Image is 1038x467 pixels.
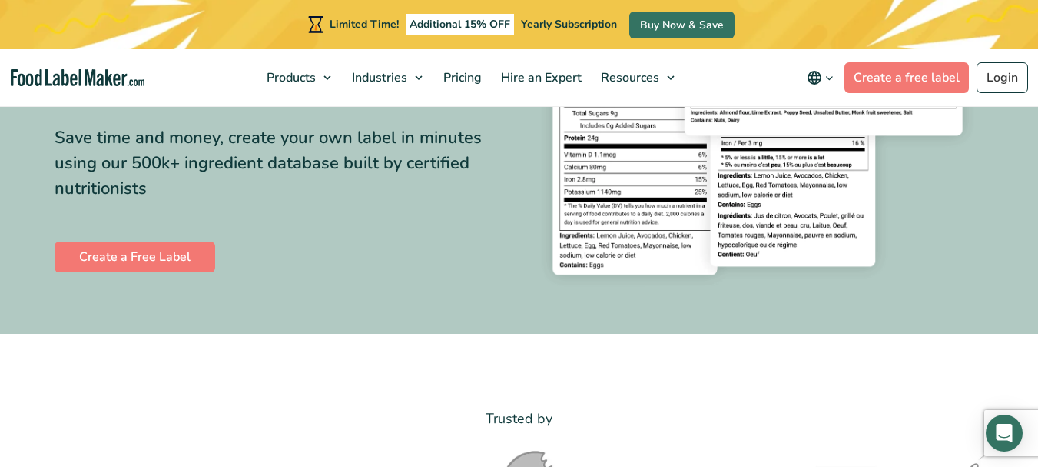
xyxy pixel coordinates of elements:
[55,242,215,272] a: Create a Free Label
[343,49,430,106] a: Industries
[55,408,984,430] p: Trusted by
[439,69,483,86] span: Pricing
[986,415,1023,452] div: Open Intercom Messenger
[492,49,588,106] a: Hire an Expert
[496,69,583,86] span: Hire an Expert
[596,69,661,86] span: Resources
[629,12,735,38] a: Buy Now & Save
[592,49,682,106] a: Resources
[262,69,317,86] span: Products
[257,49,339,106] a: Products
[406,14,514,35] span: Additional 15% OFF
[55,125,508,202] div: Save time and money, create your own label in minutes using our 500k+ ingredient database built b...
[977,62,1028,93] a: Login
[347,69,409,86] span: Industries
[844,62,969,93] a: Create a free label
[521,17,617,32] span: Yearly Subscription
[434,49,488,106] a: Pricing
[330,17,399,32] span: Limited Time!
